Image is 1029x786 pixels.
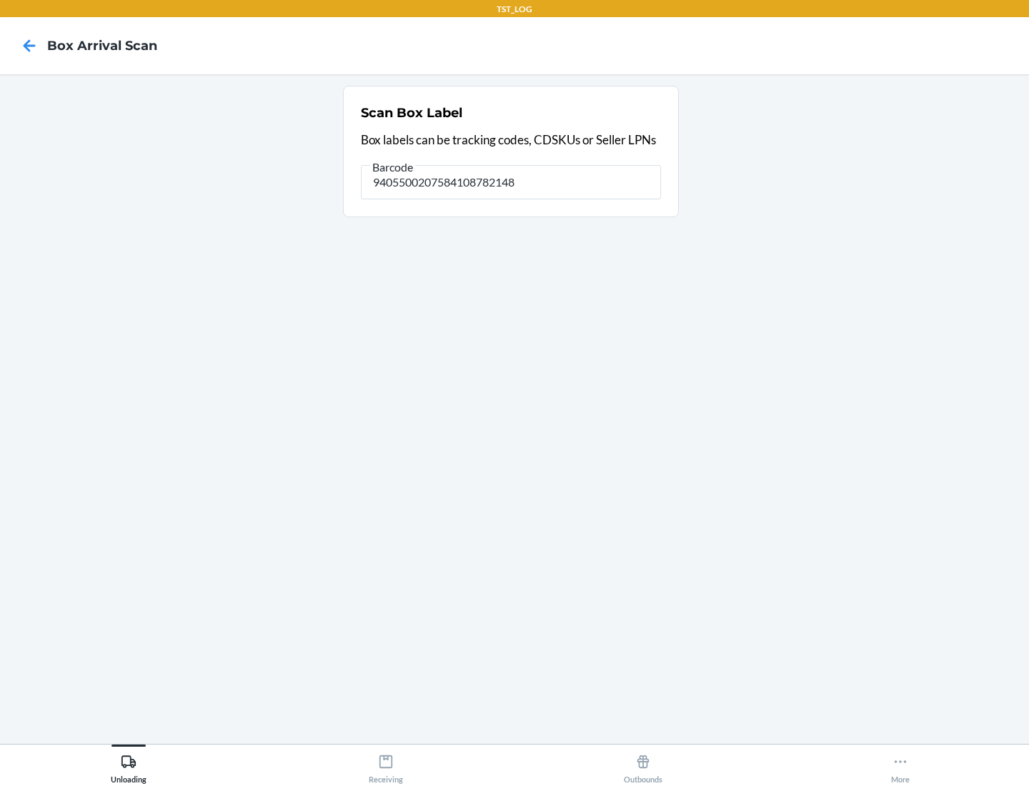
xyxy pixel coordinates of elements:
[514,745,772,784] button: Outbounds
[361,131,661,149] p: Box labels can be tracking codes, CDSKUs or Seller LPNs
[772,745,1029,784] button: More
[47,36,157,55] h4: Box Arrival Scan
[361,165,661,199] input: Barcode
[370,160,415,174] span: Barcode
[257,745,514,784] button: Receiving
[497,3,532,16] p: TST_LOG
[111,748,146,784] div: Unloading
[624,748,662,784] div: Outbounds
[361,104,462,122] h2: Scan Box Label
[369,748,403,784] div: Receiving
[891,748,910,784] div: More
